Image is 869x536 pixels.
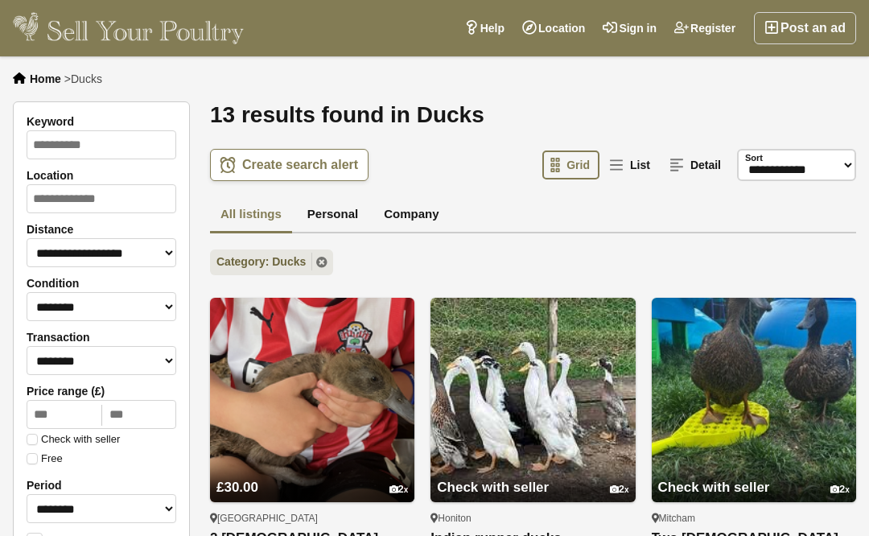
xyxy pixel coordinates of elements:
label: Keyword [27,115,176,128]
a: Register [665,12,744,44]
a: Grid [542,150,599,179]
img: Sell Your Poultry [13,12,244,44]
span: Ducks [71,72,102,85]
div: 2 [610,484,629,496]
img: Indian runner ducks. [430,298,635,502]
label: Price range (£) [27,385,176,398]
a: Personal [297,197,369,234]
span: Check with seller [437,480,549,495]
div: [GEOGRAPHIC_DATA] [210,512,414,525]
label: Free [27,453,63,464]
span: Grid [566,159,590,171]
div: 2 [389,484,409,496]
span: £30.00 [216,480,258,495]
a: All listings [210,197,292,234]
div: 2 [830,484,850,496]
img: 2 female khaki Campbell ducks [210,298,414,502]
a: Check with seller 2 [430,449,635,502]
label: Period [27,479,176,492]
li: > [64,72,102,85]
a: Home [30,72,61,85]
a: Post an ad [754,12,856,44]
a: Sign in [594,12,665,44]
div: Honiton [430,512,635,525]
span: List [630,159,650,171]
a: Check with seller 2 [652,449,856,502]
a: Help [455,12,513,44]
label: Distance [27,223,176,236]
h1: 13 results found in Ducks [210,101,856,129]
span: Detail [690,159,721,171]
label: Sort [745,151,763,165]
label: Condition [27,277,176,290]
a: Location [513,12,594,44]
span: Check with seller [658,480,770,495]
a: Create search alert [210,149,369,181]
span: Create search alert [242,157,358,173]
div: Mitcham [652,512,856,525]
a: £30.00 2 [210,449,414,502]
a: Category: Ducks [210,249,333,275]
label: Location [27,169,176,182]
a: List [601,150,660,179]
img: Two female khaki Campbell and 1 small white chicken [652,298,856,502]
a: Company [373,197,449,234]
label: Check with seller [27,434,120,445]
label: Transaction [27,331,176,344]
a: Detail [661,150,731,179]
